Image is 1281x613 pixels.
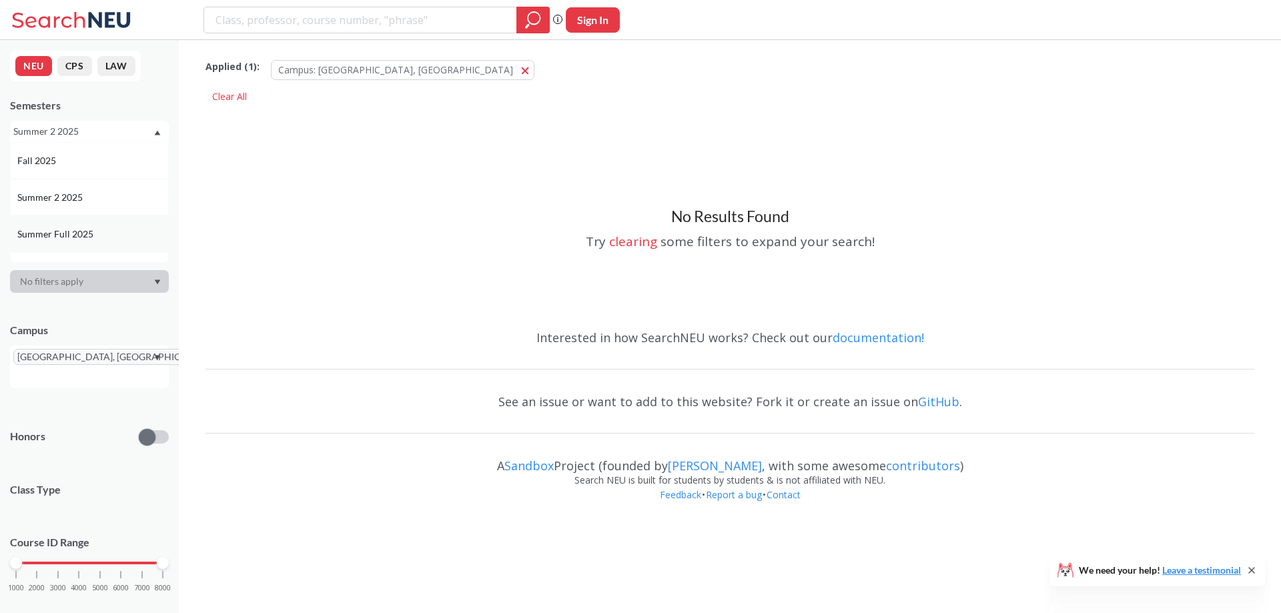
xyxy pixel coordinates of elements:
[17,153,59,168] span: Fall 2025
[516,7,550,33] div: magnifying glass
[205,446,1254,473] div: A Project (founded by , with some awesome )
[205,59,260,74] span: Applied ( 1 ):
[50,584,66,592] span: 3000
[205,207,1254,227] h3: No Results Found
[205,227,1254,251] div: Try some filters to expand your search!
[833,330,924,346] a: documentation!
[606,233,661,250] div: clearing
[154,355,161,360] svg: Dropdown arrow
[17,227,96,241] span: Summer Full 2025
[205,382,1254,421] div: See an issue or want to add to this website? Fork it or create an issue on .
[17,190,85,205] span: Summer 2 2025
[154,279,161,285] svg: Dropdown arrow
[71,584,87,592] span: 4000
[57,56,92,76] button: CPS
[113,584,129,592] span: 6000
[205,87,254,107] div: Clear All
[13,124,153,139] div: Summer 2 2025
[214,9,507,31] input: Class, professor, course number, "phrase"
[278,63,513,76] span: Campus: [GEOGRAPHIC_DATA], [GEOGRAPHIC_DATA]
[10,429,45,444] p: Honors
[10,121,169,142] div: Summer 2 2025Dropdown arrowFall 2025Summer 2 2025Summer Full 2025Summer 1 2025Spring 2025Fall 202...
[10,270,169,293] div: Dropdown arrow
[10,98,169,113] div: Semesters
[525,11,541,29] svg: magnifying glass
[10,323,169,338] div: Campus
[13,349,226,365] span: [GEOGRAPHIC_DATA], [GEOGRAPHIC_DATA]X to remove pill
[205,488,1254,522] div: • •
[92,584,108,592] span: 5000
[886,458,960,474] a: contributors
[10,535,169,550] p: Course ID Range
[271,60,534,80] button: Campus: [GEOGRAPHIC_DATA], [GEOGRAPHIC_DATA]
[10,346,169,388] div: [GEOGRAPHIC_DATA], [GEOGRAPHIC_DATA]X to remove pillDropdown arrow
[1162,564,1241,576] a: Leave a testimonial
[29,584,45,592] span: 2000
[504,458,554,474] a: Sandbox
[8,584,24,592] span: 1000
[205,473,1254,488] div: Search NEU is built for students by students & is not affiliated with NEU.
[10,482,169,497] span: Class Type
[918,394,959,410] a: GitHub
[659,488,702,501] a: Feedback
[705,488,763,501] a: Report a bug
[155,584,171,592] span: 8000
[668,458,762,474] a: [PERSON_NAME]
[97,56,135,76] button: LAW
[1079,566,1241,575] span: We need your help!
[766,488,801,501] a: Contact
[134,584,150,592] span: 7000
[15,56,52,76] button: NEU
[154,130,161,135] svg: Dropdown arrow
[566,7,620,33] button: Sign In
[205,318,1254,357] div: Interested in how SearchNEU works? Check out our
